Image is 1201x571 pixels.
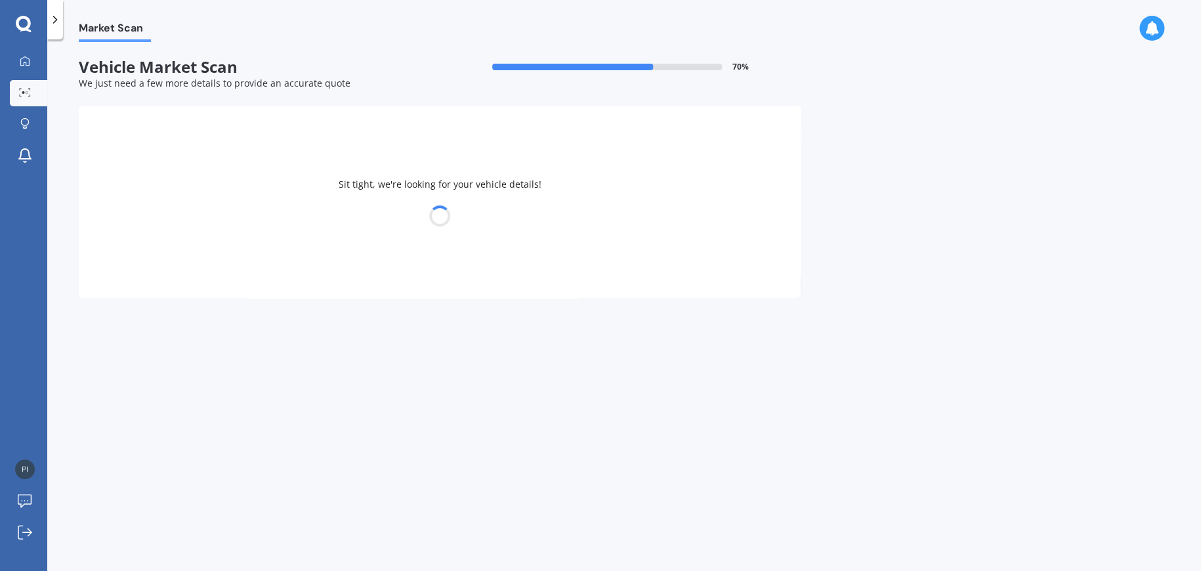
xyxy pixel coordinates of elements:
img: 92d0342232c6cfbe8a230ca772bfe8bc [15,459,35,479]
span: Market Scan [79,22,151,39]
span: 70 % [732,62,749,72]
div: Sit tight, we're looking for your vehicle details! [79,106,801,298]
span: We just need a few more details to provide an accurate quote [79,77,350,89]
span: Vehicle Market Scan [79,58,440,77]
